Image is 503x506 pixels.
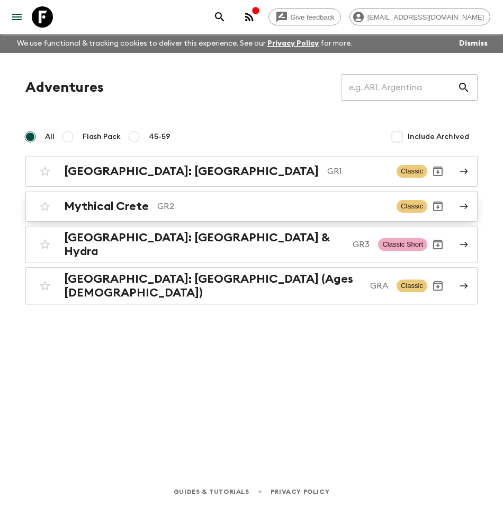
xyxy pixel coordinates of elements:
[427,275,448,296] button: Archive
[25,226,478,263] a: [GEOGRAPHIC_DATA]: [GEOGRAPHIC_DATA] & HydraGR3Classic ShortArchive
[13,34,356,53] p: We use functional & tracking cookies to deliver this experience. See our for more.
[268,8,341,25] a: Give feedback
[267,40,319,47] a: Privacy Policy
[397,280,427,292] span: Classic
[362,13,490,21] span: [EMAIL_ADDRESS][DOMAIN_NAME]
[174,486,249,498] a: Guides & Tutorials
[25,77,104,98] h1: Adventures
[397,165,427,178] span: Classic
[370,280,388,292] p: GRA
[6,6,28,28] button: menu
[25,191,478,222] a: Mythical CreteGR2ClassicArchive
[427,196,448,217] button: Archive
[64,199,149,213] h2: Mythical Crete
[271,486,329,498] a: Privacy Policy
[64,272,362,300] h2: [GEOGRAPHIC_DATA]: [GEOGRAPHIC_DATA] (Ages [DEMOGRAPHIC_DATA])
[209,6,230,28] button: search adventures
[427,161,448,182] button: Archive
[157,200,388,213] p: GR2
[378,238,427,251] span: Classic Short
[456,36,490,51] button: Dismiss
[349,8,490,25] div: [EMAIL_ADDRESS][DOMAIN_NAME]
[285,13,340,21] span: Give feedback
[25,267,478,304] a: [GEOGRAPHIC_DATA]: [GEOGRAPHIC_DATA] (Ages [DEMOGRAPHIC_DATA])GRAClassicArchive
[353,238,370,251] p: GR3
[427,234,448,255] button: Archive
[342,73,457,102] input: e.g. AR1, Argentina
[397,200,427,213] span: Classic
[327,165,388,178] p: GR1
[25,156,478,187] a: [GEOGRAPHIC_DATA]: [GEOGRAPHIC_DATA]GR1ClassicArchive
[64,231,344,258] h2: [GEOGRAPHIC_DATA]: [GEOGRAPHIC_DATA] & Hydra
[83,132,121,142] span: Flash Pack
[149,132,170,142] span: 45-59
[45,132,55,142] span: All
[64,164,319,178] h2: [GEOGRAPHIC_DATA]: [GEOGRAPHIC_DATA]
[408,132,469,142] span: Include Archived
